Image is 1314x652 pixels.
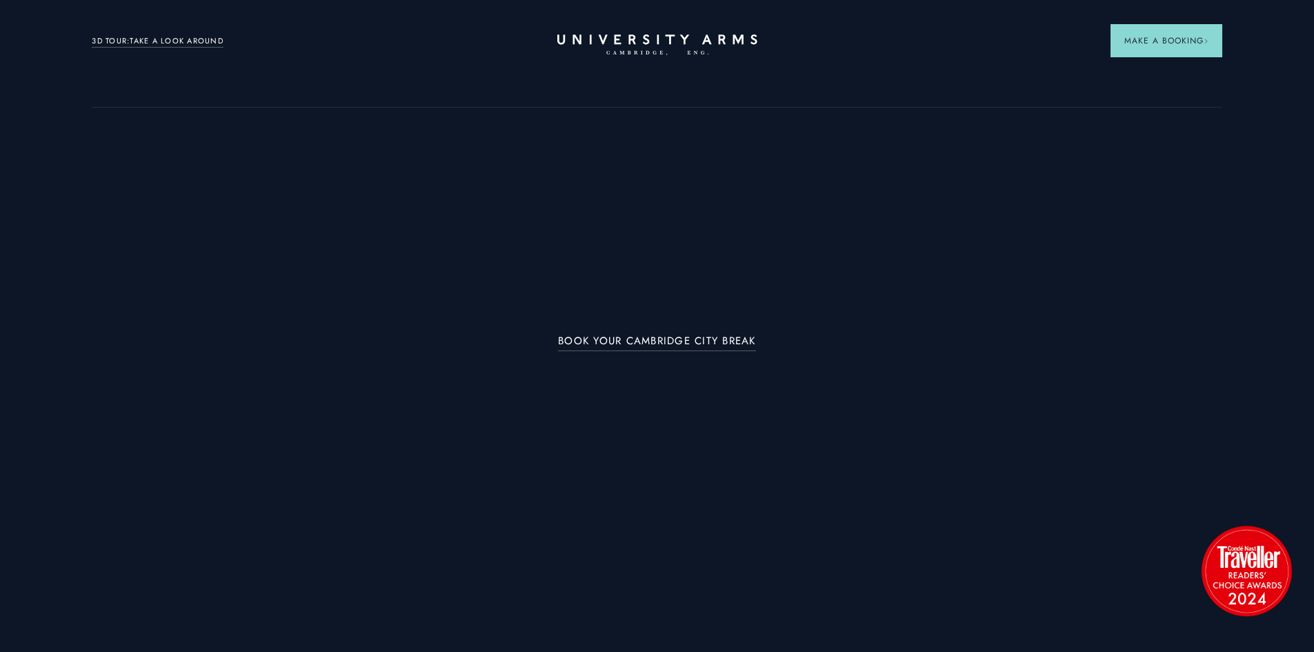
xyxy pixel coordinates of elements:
[1204,39,1208,43] img: Arrow icon
[1111,24,1222,57] button: Make a BookingArrow icon
[92,35,223,48] a: 3D TOUR:TAKE A LOOK AROUND
[1124,34,1208,47] span: Make a Booking
[557,34,757,56] a: Home
[1195,519,1298,622] img: image-2524eff8f0c5d55edbf694693304c4387916dea5-1501x1501-png
[558,335,756,351] a: BOOK YOUR CAMBRIDGE CITY BREAK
